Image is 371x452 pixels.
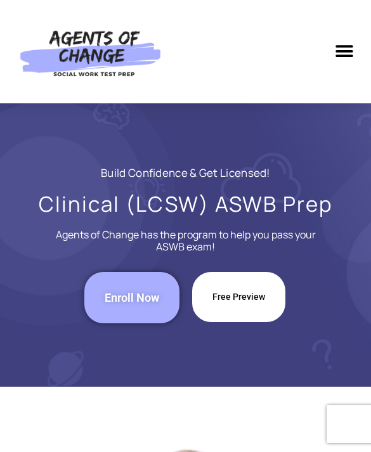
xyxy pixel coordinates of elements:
[192,272,285,322] a: Free Preview
[105,292,159,303] span: Enroll Now
[330,37,358,66] div: Menu Toggle
[41,229,330,253] p: Agents of Change has the program to help you pass your ASWB exam!
[32,167,339,179] h2: Build Confidence & Get Licensed!
[212,292,265,302] span: Free Preview
[84,272,179,323] a: Enroll Now
[32,192,339,216] h1: Clinical (LCSW) ASWB Prep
